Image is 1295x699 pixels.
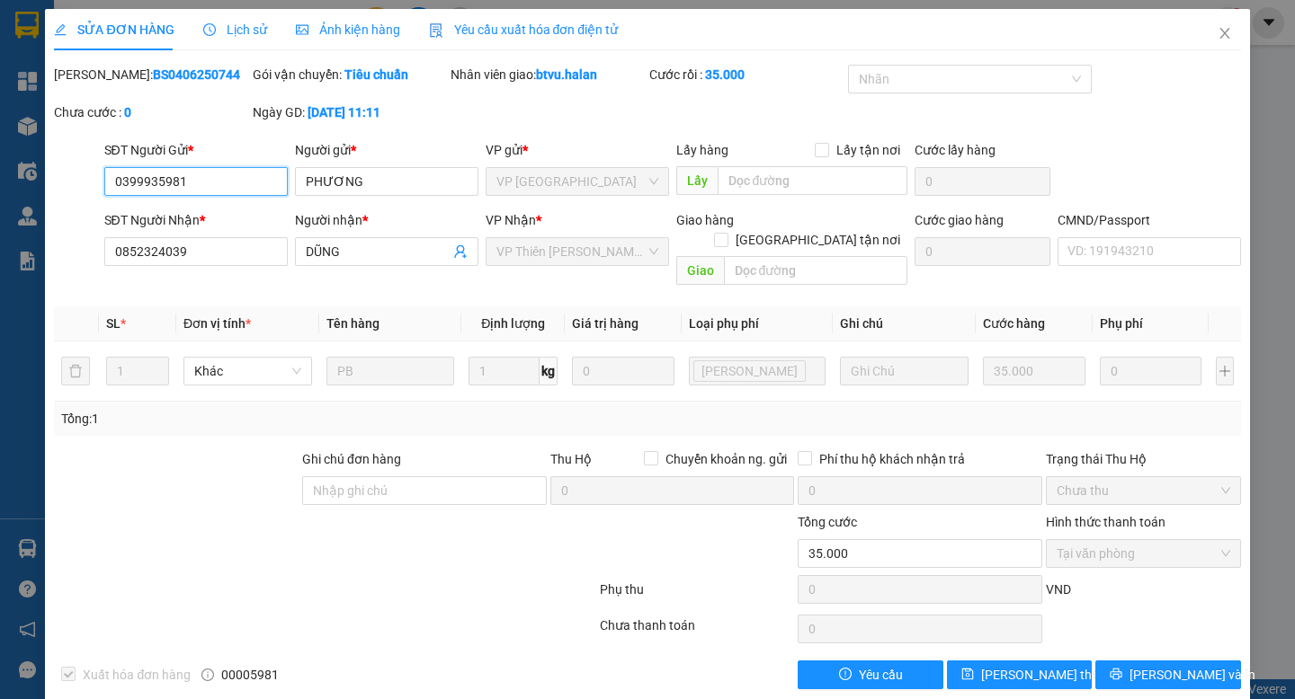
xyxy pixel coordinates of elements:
div: Chưa thanh toán [598,615,797,647]
span: Ảnh kiện hàng [296,22,400,37]
span: [PERSON_NAME] thay đổi [981,665,1125,685]
span: Phí thu hộ khách nhận trả [812,449,972,469]
span: Đơn vị tính [183,316,251,331]
input: Ghi Chú [840,357,969,385]
span: Lấy tận nơi [829,140,907,160]
div: SĐT Người Gửi [104,140,288,160]
span: Yêu cầu [859,665,903,685]
span: Xuất hóa đơn hàng [76,665,198,685]
span: [GEOGRAPHIC_DATA] tận nơi [728,230,907,250]
div: Ngày GD: [253,102,448,122]
button: Close [1200,9,1250,59]
span: info-circle [201,668,214,681]
span: Giao hàng [676,213,734,227]
div: SĐT Người Nhận [104,210,288,230]
span: Tên hàng [326,316,380,331]
div: Nhân viên giao: [451,65,646,84]
span: Yêu cầu xuất hóa đơn điện tử [429,22,619,37]
span: VP Bắc Sơn [496,168,658,195]
span: user-add [453,244,468,259]
div: Người nhận [295,210,478,230]
span: Lưu kho [693,360,806,382]
div: Cước rồi : [649,65,844,84]
input: 0 [572,357,674,385]
span: [PERSON_NAME] và In [1130,665,1255,685]
input: Ghi chú đơn hàng [302,476,547,505]
b: btvu.halan [536,67,597,82]
img: icon [429,23,443,38]
span: edit [54,23,67,36]
div: Người gửi [295,140,478,160]
span: Lịch sử [203,22,267,37]
button: delete [61,357,90,385]
span: Thu Hộ [550,452,592,466]
button: printer[PERSON_NAME] và In [1095,660,1240,689]
label: Ghi chú đơn hàng [302,452,401,466]
th: Loại phụ phí [682,306,833,341]
span: save [961,668,974,682]
input: Cước lấy hàng [915,167,1050,196]
span: exclamation-circle [839,668,852,682]
span: [PERSON_NAME] [701,361,798,381]
span: Lấy [676,166,718,195]
button: plus [1216,357,1233,385]
input: Dọc đường [718,166,907,195]
span: SL [106,316,121,331]
span: SỬA ĐƠN HÀNG [54,22,174,37]
label: Cước giao hàng [915,213,1004,227]
label: Hình thức thanh toán [1046,515,1165,529]
b: [DATE] 11:11 [308,105,380,119]
span: Giao [676,256,724,285]
span: VND [1046,582,1071,597]
span: Phụ phí [1100,316,1143,331]
b: Tiêu chuẩn [344,67,408,82]
span: Lấy hàng [676,143,728,157]
button: exclamation-circleYêu cầu [798,660,942,689]
b: 0 [124,105,131,119]
span: Chưa thu [1057,477,1230,504]
span: Giá trị hàng [572,316,639,331]
span: picture [296,23,308,36]
span: 00005981 [221,665,279,685]
th: Ghi chú [833,306,976,341]
span: Tổng cước [798,515,857,529]
input: VD: Bàn, Ghế [326,357,455,385]
button: save[PERSON_NAME] thay đổi [947,660,1092,689]
span: VP Thiên Đường Bảo Sơn [496,238,658,265]
div: VP gửi [486,140,669,160]
div: [PERSON_NAME]: [54,65,249,84]
span: close [1218,26,1232,40]
span: Khác [194,358,301,385]
span: kg [540,357,558,385]
span: Tại văn phòng [1057,540,1230,567]
div: Chưa cước : [54,102,249,122]
input: Dọc đường [724,256,907,285]
b: BS0406250744 [153,67,240,82]
span: Định lượng [481,316,545,331]
b: 35.000 [705,67,745,82]
div: Gói vận chuyển: [253,65,448,84]
input: 0 [983,357,1085,385]
div: Phụ thu [598,580,797,611]
span: VP Nhận [486,213,536,227]
div: Trạng thái Thu Hộ [1046,449,1241,469]
div: CMND/Passport [1058,210,1241,230]
span: printer [1110,668,1122,682]
input: Cước giao hàng [915,237,1050,266]
label: Cước lấy hàng [915,143,996,157]
span: clock-circle [203,23,216,36]
div: Tổng: 1 [61,409,501,429]
span: Cước hàng [983,316,1045,331]
span: Chuyển khoản ng. gửi [658,449,794,469]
